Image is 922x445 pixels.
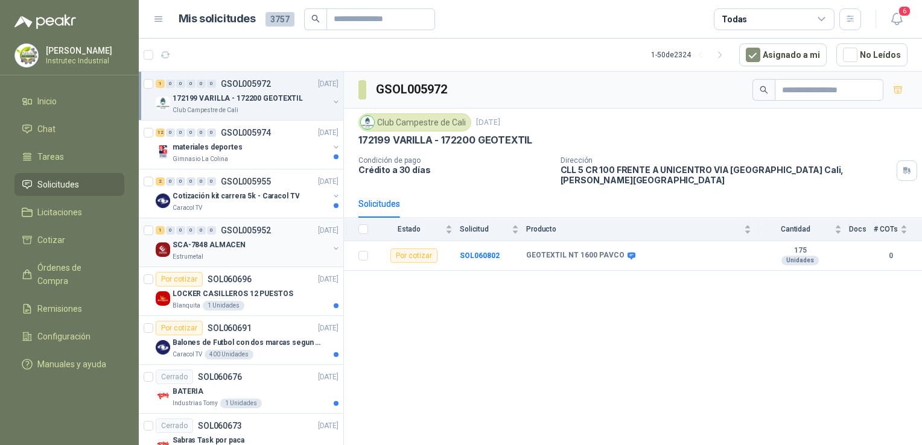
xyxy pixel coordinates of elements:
[37,95,57,108] span: Inicio
[173,191,299,202] p: Cotización kit carrera 5k - Caracol TV
[781,256,819,265] div: Unidades
[176,177,185,186] div: 0
[166,177,175,186] div: 0
[156,340,170,355] img: Company Logo
[318,127,339,139] p: [DATE]
[14,353,124,376] a: Manuales y ayuda
[376,80,449,99] h3: GSOL005972
[526,218,758,241] th: Producto
[139,267,343,316] a: Por cotizarSOL060696[DATE] Company LogoLOCKER CASILLEROS 12 PUESTOSBlanquita1 Unidades
[874,225,898,233] span: # COTs
[186,80,196,88] div: 0
[198,421,242,430] p: SOL060673
[37,330,91,343] span: Configuración
[176,80,185,88] div: 0
[14,118,124,140] a: Chat
[651,45,730,65] div: 1 - 50 de 2324
[173,337,323,349] p: Balones de Futbol con dos marcas segun adjunto. Adjuntar cotizacion en su formato
[358,197,400,210] div: Solicitudes
[14,297,124,320] a: Remisiones
[886,8,908,30] button: 6
[156,96,170,110] img: Company Logo
[739,43,827,66] button: Asignado a mi
[221,128,271,137] p: GSOL005974
[198,373,242,381] p: SOL060676
[156,370,193,384] div: Cerrado
[156,174,341,213] a: 2 0 0 0 0 0 GSOL005955[DATE] Company LogoCotización kit carrera 5k - Caracol TVCaracol TV
[156,291,170,306] img: Company Logo
[14,90,124,113] a: Inicio
[265,12,294,27] span: 3757
[156,223,341,262] a: 1 0 0 0 0 0 GSOL005952[DATE] Company LogoSCA-7848 ALMACENEstrumetal
[173,288,293,300] p: LOCKER CASILLEROS 12 PUESTOS
[139,365,343,414] a: CerradoSOL060676[DATE] Company LogoBATERIAIndustrias Tomy1 Unidades
[15,44,38,67] img: Company Logo
[207,80,216,88] div: 0
[203,301,244,311] div: 1 Unidades
[14,229,124,251] a: Cotizar
[173,203,202,213] p: Caracol TV
[14,173,124,196] a: Solicitudes
[156,272,203,286] div: Por cotizar
[173,399,218,408] p: Industrias Tomy
[173,142,243,153] p: materiales deportes
[836,43,908,66] button: No Leídos
[166,80,175,88] div: 0
[208,324,252,332] p: SOL060691
[156,80,165,88] div: 1
[37,122,56,136] span: Chat
[37,178,79,191] span: Solicitudes
[760,86,768,94] span: search
[311,14,320,23] span: search
[758,246,842,256] b: 175
[46,57,121,65] p: Instrutec Industrial
[37,358,106,371] span: Manuales y ayuda
[197,80,206,88] div: 0
[874,218,922,241] th: # COTs
[358,134,532,147] p: 172199 VARILLA - 172200 GEOTEXTIL
[197,128,206,137] div: 0
[197,226,206,235] div: 0
[156,125,341,164] a: 12 0 0 0 0 0 GSOL005974[DATE] Company Logomateriales deportesGimnasio La Colina
[197,177,206,186] div: 0
[173,386,203,397] p: BATERIA
[173,106,238,115] p: Club Campestre de Cali
[208,275,252,283] p: SOL060696
[318,420,339,432] p: [DATE]
[156,389,170,403] img: Company Logo
[176,226,185,235] div: 0
[156,77,341,115] a: 1 0 0 0 0 0 GSOL005972[DATE] Company Logo172199 VARILLA - 172200 GEOTEXTILClub Campestre de Cali
[361,116,374,129] img: Company Logo
[460,251,500,260] a: SOL060802
[318,176,339,188] p: [DATE]
[14,256,124,292] a: Órdenes de Compra
[173,252,203,262] p: Estrumetal
[561,156,892,165] p: Dirección
[205,350,253,359] div: 400 Unidades
[758,225,832,233] span: Cantidad
[14,201,124,224] a: Licitaciones
[318,274,339,285] p: [DATE]
[221,80,271,88] p: GSOL005972
[156,194,170,208] img: Company Logo
[14,145,124,168] a: Tareas
[561,165,892,185] p: CLL 5 CR 100 FRENTE A UNICENTRO VIA [GEOGRAPHIC_DATA] Cali , [PERSON_NAME][GEOGRAPHIC_DATA]
[220,399,262,408] div: 1 Unidades
[207,128,216,137] div: 0
[46,46,121,55] p: [PERSON_NAME]
[173,154,228,164] p: Gimnasio La Colina
[14,325,124,348] a: Configuración
[139,316,343,365] a: Por cotizarSOL060691[DATE] Company LogoBalones de Futbol con dos marcas segun adjunto. Adjuntar c...
[318,225,339,236] p: [DATE]
[179,10,256,28] h1: Mis solicitudes
[476,117,500,128] p: [DATE]
[358,156,551,165] p: Condición de pago
[318,323,339,334] p: [DATE]
[318,371,339,383] p: [DATE]
[207,226,216,235] div: 0
[166,226,175,235] div: 0
[166,128,175,137] div: 0
[358,113,471,131] div: Club Campestre de Cali
[221,226,271,235] p: GSOL005952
